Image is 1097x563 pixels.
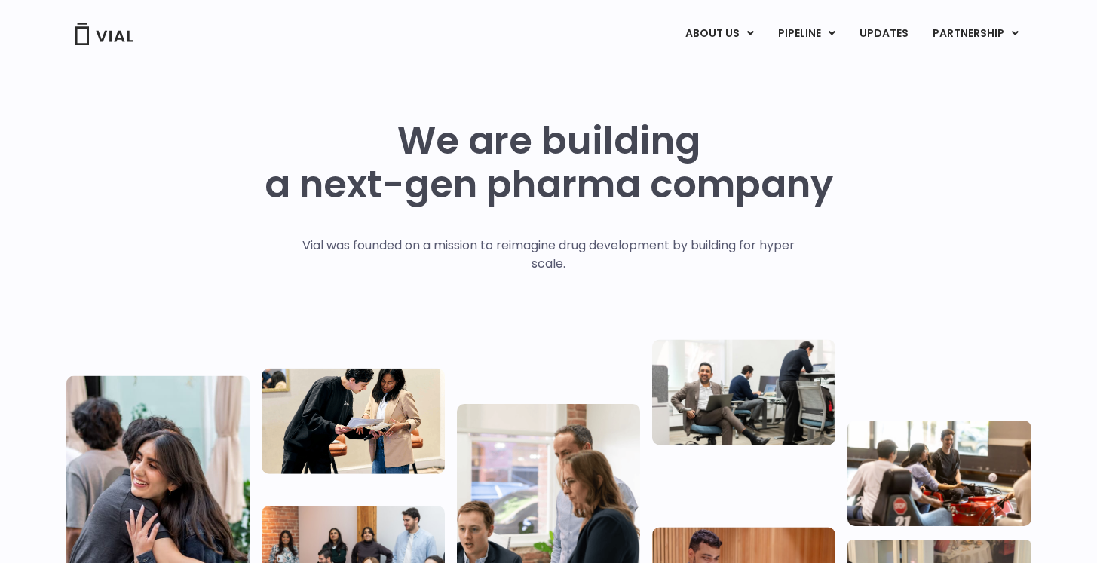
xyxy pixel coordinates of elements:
[847,21,920,47] a: UPDATES
[74,23,134,45] img: Vial Logo
[673,21,765,47] a: ABOUT USMenu Toggle
[287,237,810,273] p: Vial was founded on a mission to reimagine drug development by building for hyper scale.
[265,119,833,207] h1: We are building a next-gen pharma company
[921,21,1031,47] a: PARTNERSHIPMenu Toggle
[262,368,445,473] img: Two people looking at a paper talking.
[847,421,1031,526] img: Group of people playing whirlyball
[652,339,835,445] img: Three people working in an office
[766,21,847,47] a: PIPELINEMenu Toggle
